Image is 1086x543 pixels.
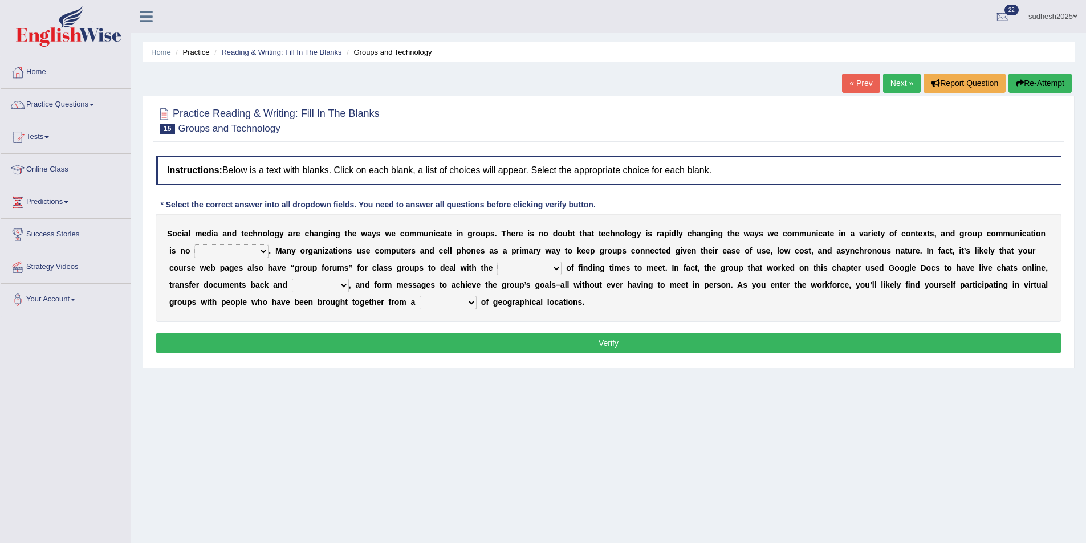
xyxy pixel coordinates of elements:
b: d [206,229,211,238]
b: t [445,229,448,238]
b: r [604,246,607,255]
b: y [372,229,376,238]
b: r [408,246,411,255]
b: n [180,246,185,255]
b: a [529,246,534,255]
b: y [536,246,541,255]
b: h [610,229,615,238]
a: Success Stories [1,219,131,247]
a: Tests [1,121,131,150]
b: e [511,229,516,238]
b: h [253,229,258,238]
b: a [367,229,372,238]
b: c [987,229,991,238]
b: a [823,229,827,238]
b: t [591,229,594,238]
b: p [391,246,396,255]
b: a [587,229,592,238]
b: o [185,246,190,255]
a: « Prev [842,74,880,93]
b: c [688,229,692,238]
b: c [436,229,440,238]
b: t [927,229,930,238]
b: s [490,229,495,238]
b: g [467,229,473,238]
b: y [279,229,284,238]
a: Home [151,48,171,56]
b: h [582,229,587,238]
b: w [744,229,750,238]
b: s [759,229,763,238]
b: i [669,229,672,238]
b: m [195,229,202,238]
b: r [715,246,718,255]
b: g [632,229,637,238]
b: r [473,229,475,238]
b: n [615,229,620,238]
b: o [967,229,973,238]
b: f [750,246,753,255]
b: n [713,229,718,238]
b: w [784,246,790,255]
b: r [292,229,295,238]
b: n [331,229,336,238]
b: i [182,229,184,238]
b: n [811,229,816,238]
b: o [607,246,612,255]
b: d [553,229,558,238]
b: n [645,246,650,255]
b: y [754,229,759,238]
b: a [697,229,701,238]
b: n [286,246,291,255]
b: m [384,246,391,255]
b: w [361,229,367,238]
b: e [519,229,523,238]
b: n [258,229,263,238]
a: Practice Questions [1,89,131,117]
b: m [1003,229,1010,238]
b: a [222,229,227,238]
b: n [910,229,916,238]
b: z [324,246,328,255]
b: g [676,246,681,255]
b: t [701,246,703,255]
b: v [859,229,864,238]
b: p [590,246,595,255]
b: a [750,229,754,238]
b: h [347,229,352,238]
b: u [396,246,401,255]
b: t [827,229,830,238]
b: c [783,229,787,238]
b: i [456,229,458,238]
b: . [495,229,497,238]
b: a [184,229,189,238]
b: o [300,246,306,255]
b: w [385,229,391,238]
b: a [288,229,293,238]
b: s [762,246,766,255]
b: a [551,246,556,255]
b: a [503,246,507,255]
b: e [722,246,727,255]
b: o [262,229,267,238]
b: g [274,229,279,238]
b: d [666,246,671,255]
b: u [806,229,811,238]
b: s [348,246,352,255]
b: i [328,229,331,238]
span: 15 [160,124,175,134]
b: o [889,229,894,238]
b: t [659,246,662,255]
b: e [352,229,357,238]
b: n [692,246,697,255]
b: f [894,229,897,238]
b: s [930,229,934,238]
b: e [661,246,666,255]
b: n [319,229,324,238]
b: l [267,229,270,238]
b: t [345,229,348,238]
b: o [787,229,792,238]
a: Strategy Videos [1,251,131,280]
b: e [581,246,586,255]
b: m [522,246,528,255]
